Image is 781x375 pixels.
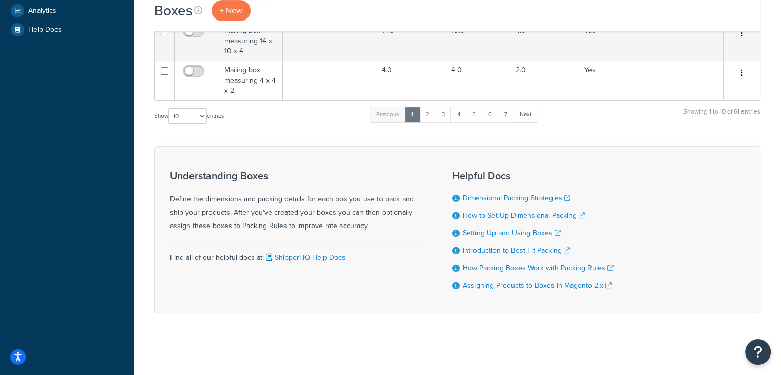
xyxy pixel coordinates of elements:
button: Open Resource Center [745,339,771,365]
a: 4 [450,107,467,122]
td: 4.0 [509,21,578,61]
span: Analytics [28,7,56,15]
a: ShipperHQ Help Docs [264,252,346,263]
a: 1 [405,107,420,122]
a: Setting Up and Using Boxes [463,228,561,238]
h3: Understanding Boxes [170,170,427,181]
div: Showing 1 to 10 of 61 entries [683,106,760,128]
td: 4.0 [375,61,445,100]
a: How Packing Boxes Work with Packing Rules [463,262,614,273]
a: How to Set Up Dimensional Packing [463,210,585,221]
h1: Boxes [154,1,193,21]
a: Dimensional Packing Strategies [463,193,570,203]
a: 7 [498,107,514,122]
td: Mailing box measuring 4 x 4 x 2 [218,61,283,100]
select: Showentries [168,108,207,124]
a: 6 [482,107,499,122]
label: Show entries [154,108,224,124]
a: Analytics [8,2,126,20]
a: Assigning Products to Boxes in Magento 2.x [463,280,612,291]
td: 4.0 [445,61,509,100]
a: Introduction to Best Fit Packing [463,245,570,256]
td: Mailing box measuring 14 x 10 x 4 [218,21,283,61]
a: 3 [435,107,451,122]
div: Define the dimensions and packing details for each box you use to pack and ship your products. Af... [170,170,427,233]
div: Find all of our helpful docs at: [170,243,427,265]
h3: Helpful Docs [452,170,614,181]
a: Previous [370,107,406,122]
td: 2.0 [509,61,578,100]
td: 14.0 [375,21,445,61]
a: Help Docs [8,21,126,39]
a: Next [513,107,538,122]
a: 5 [466,107,483,122]
a: 2 [419,107,436,122]
span: + New [220,5,242,16]
td: Yes [578,21,724,61]
td: Yes [578,61,724,100]
td: 10.0 [445,21,509,61]
span: Help Docs [28,26,62,34]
